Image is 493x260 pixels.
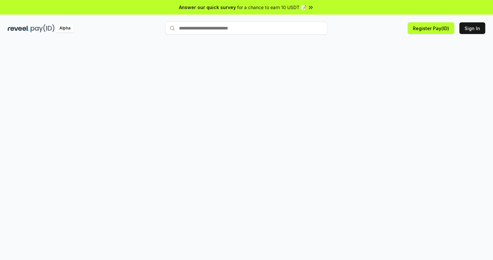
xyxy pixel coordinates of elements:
[408,22,454,34] button: Register Pay(ID)
[179,4,236,11] span: Answer our quick survey
[459,22,485,34] button: Sign In
[56,24,74,32] div: Alpha
[237,4,306,11] span: for a chance to earn 10 USDT 📝
[31,24,55,32] img: pay_id
[8,24,29,32] img: reveel_dark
